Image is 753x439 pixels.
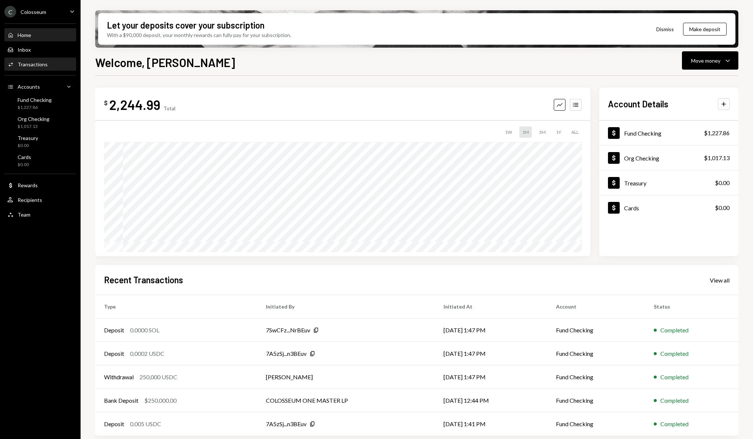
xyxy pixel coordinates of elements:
td: Fund Checking [547,342,645,365]
td: [DATE] 1:47 PM [435,318,547,342]
h2: Account Details [608,98,668,110]
div: Move money [691,57,720,64]
a: Recipients [4,193,76,206]
div: Colosseum [21,9,46,15]
h2: Recent Transactions [104,274,183,286]
div: Org Checking [624,155,659,162]
td: Fund Checking [547,318,645,342]
div: $0.00 [18,162,31,168]
div: 2,244.99 [109,96,160,113]
th: Initiated At [435,295,547,318]
div: Completed [660,349,689,358]
div: Rewards [18,182,38,188]
div: 0.005 USDC [130,420,161,428]
div: Accounts [18,84,40,90]
div: Deposit [104,420,124,428]
div: Completed [660,373,689,381]
a: View all [710,276,730,284]
button: Make deposit [683,23,727,36]
div: View all [710,277,730,284]
div: Completed [660,420,689,428]
div: ALL [568,126,582,138]
th: Type [95,295,257,318]
a: Home [4,28,76,41]
a: Accounts [4,80,76,93]
a: Org Checking$1,017.13 [599,145,738,170]
div: Deposit [104,349,124,358]
div: $0.00 [715,178,730,187]
a: Org Checking$1,017.13 [4,114,76,131]
div: 250,000 USDC [140,373,177,381]
div: Team [18,211,30,218]
td: COLOSSEUM ONE MASTER LP [257,389,435,412]
a: Treasury$0.00 [599,170,738,195]
div: Treasury [18,135,38,141]
div: Withdrawal [104,373,134,381]
td: [DATE] 1:47 PM [435,365,547,389]
div: Completed [660,326,689,335]
div: 1M [519,126,532,138]
div: Deposit [104,326,124,335]
div: Total [163,105,175,111]
div: Transactions [18,61,48,67]
div: 3M [536,126,549,138]
div: $0.00 [18,143,38,149]
div: Cards [624,204,639,211]
div: Recipients [18,197,42,203]
div: Home [18,32,31,38]
td: [DATE] 12:44 PM [435,389,547,412]
div: $ [104,99,108,107]
div: C [4,6,16,18]
td: [DATE] 1:41 PM [435,412,547,436]
a: Cards$0.00 [599,195,738,220]
td: Fund Checking [547,365,645,389]
div: 0.0000 SOL [130,326,159,335]
button: Move money [682,51,738,70]
a: Team [4,208,76,221]
th: Status [645,295,738,318]
div: With a $90,000 deposit, your monthly rewards can fully pay for your subscription. [107,31,291,39]
div: Cards [18,154,31,160]
a: Transactions [4,58,76,71]
div: $1,227.86 [704,129,730,137]
div: Completed [660,396,689,405]
div: $1,017.13 [18,123,49,130]
div: 1W [502,126,515,138]
td: [PERSON_NAME] [257,365,435,389]
a: Treasury$0.00 [4,133,76,150]
th: Initiated By [257,295,435,318]
th: Account [547,295,645,318]
div: $250,000.00 [144,396,177,405]
button: Dismiss [647,21,683,38]
div: 1Y [553,126,564,138]
div: $1,227.86 [18,104,52,111]
a: Inbox [4,43,76,56]
a: Rewards [4,178,76,192]
a: Fund Checking$1,227.86 [599,121,738,145]
div: $1,017.13 [704,154,730,162]
td: [DATE] 1:47 PM [435,342,547,365]
div: Inbox [18,47,31,53]
div: Fund Checking [624,130,661,137]
div: 7A5zSj...n3BEuv [266,420,307,428]
div: 7SwCFz...NrBEuv [266,326,310,335]
a: Fund Checking$1,227.86 [4,95,76,112]
div: Bank Deposit [104,396,138,405]
td: Fund Checking [547,412,645,436]
div: Treasury [624,180,646,187]
a: Cards$0.00 [4,152,76,169]
div: 7A5zSj...n3BEuv [266,349,307,358]
div: $0.00 [715,203,730,212]
td: Fund Checking [547,389,645,412]
div: Let your deposits cover your subscription [107,19,264,31]
div: Fund Checking [18,97,52,103]
h1: Welcome, [PERSON_NAME] [95,55,235,70]
div: Org Checking [18,116,49,122]
div: 0.0002 USDC [130,349,164,358]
